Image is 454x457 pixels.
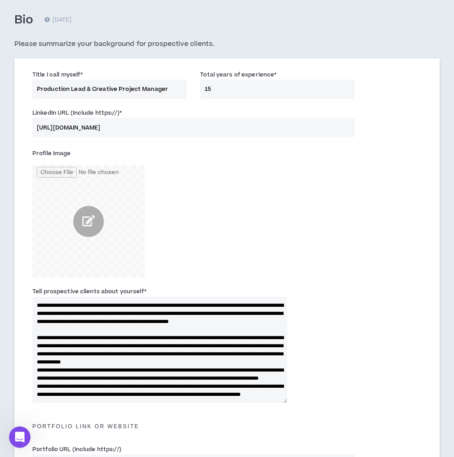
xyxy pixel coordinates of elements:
[200,80,354,99] input: Years
[32,106,122,120] label: LinkedIn URL (Include https://)
[32,284,147,299] label: Tell prospective clients about yourself
[26,423,428,430] h5: Portfolio Link or Website
[14,13,34,28] h3: Bio
[32,146,71,161] label: Profile Image
[14,39,440,49] h5: Please summarize your background for prospective clients.
[45,16,71,25] p: [DATE]
[32,67,83,82] label: Title I call myself
[9,426,31,448] iframe: Intercom live chat
[32,118,355,137] input: LinkedIn URL
[32,80,187,99] input: e.g. Creative Director, Digital Strategist, etc.
[32,442,121,457] label: Portfolio URL (Include https://)
[200,67,276,82] label: Total years of experience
